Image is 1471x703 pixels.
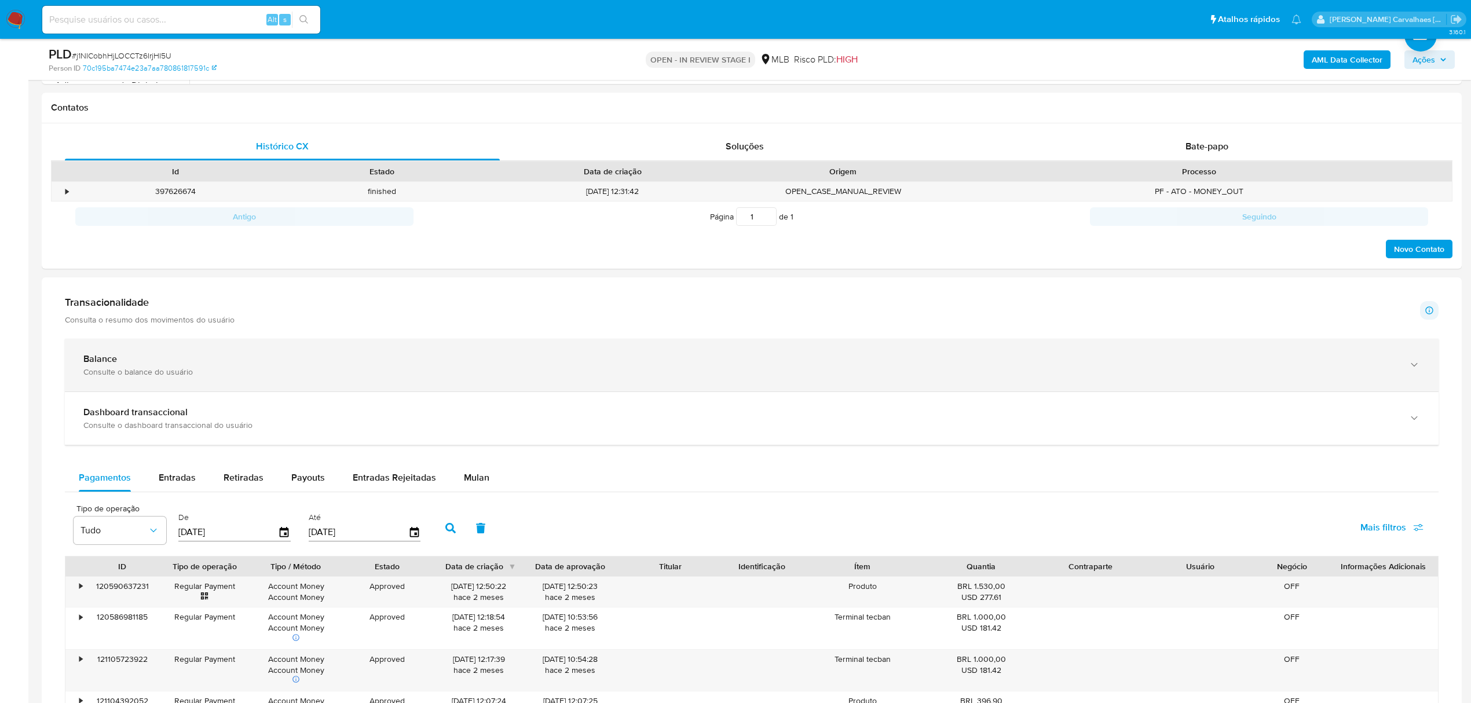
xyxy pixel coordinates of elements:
div: MLB [760,53,789,66]
div: PF - ATO - MONEY_OUT [946,182,1452,201]
span: # j1NICobhHjLOCCTz6IrjHI5U [72,50,171,61]
span: HIGH [836,53,858,66]
a: 70c195ba7474e23a7aa780861817591c [83,63,217,74]
div: Origem [748,166,938,177]
div: • [65,186,68,197]
button: search-icon [292,12,316,28]
span: Alt [268,14,277,25]
div: Data de criação [493,166,731,177]
span: 1 [791,211,793,222]
p: sara.carvalhaes@mercadopago.com.br [1330,14,1447,25]
span: Risco PLD: [794,53,858,66]
span: Bate-papo [1185,140,1228,153]
span: Página de [710,207,793,226]
div: Processo [954,166,1444,177]
div: [DATE] 12:31:42 [485,182,740,201]
div: OPEN_CASE_MANUAL_REVIEW [740,182,946,201]
a: Sair [1450,13,1462,25]
div: Estado [287,166,477,177]
span: Histórico CX [256,140,309,153]
h1: Contatos [51,102,1452,113]
button: Novo Contato [1386,240,1452,258]
span: Ações [1413,50,1435,69]
span: Novo Contato [1394,241,1444,257]
div: finished [279,182,485,201]
b: AML Data Collector [1312,50,1382,69]
button: Antigo [75,207,414,226]
b: Person ID [49,63,80,74]
span: 3.160.1 [1449,27,1465,36]
button: AML Data Collector [1304,50,1391,69]
button: Seguindo [1090,207,1428,226]
div: Id [80,166,270,177]
span: Atalhos rápidos [1218,13,1280,25]
a: Notificações [1291,14,1301,24]
b: PLD [49,45,72,63]
span: Soluções [726,140,764,153]
button: Ações [1404,50,1455,69]
input: Pesquise usuários ou casos... [42,12,320,27]
p: OPEN - IN REVIEW STAGE I [646,52,755,68]
div: 397626674 [72,182,279,201]
span: s [283,14,287,25]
